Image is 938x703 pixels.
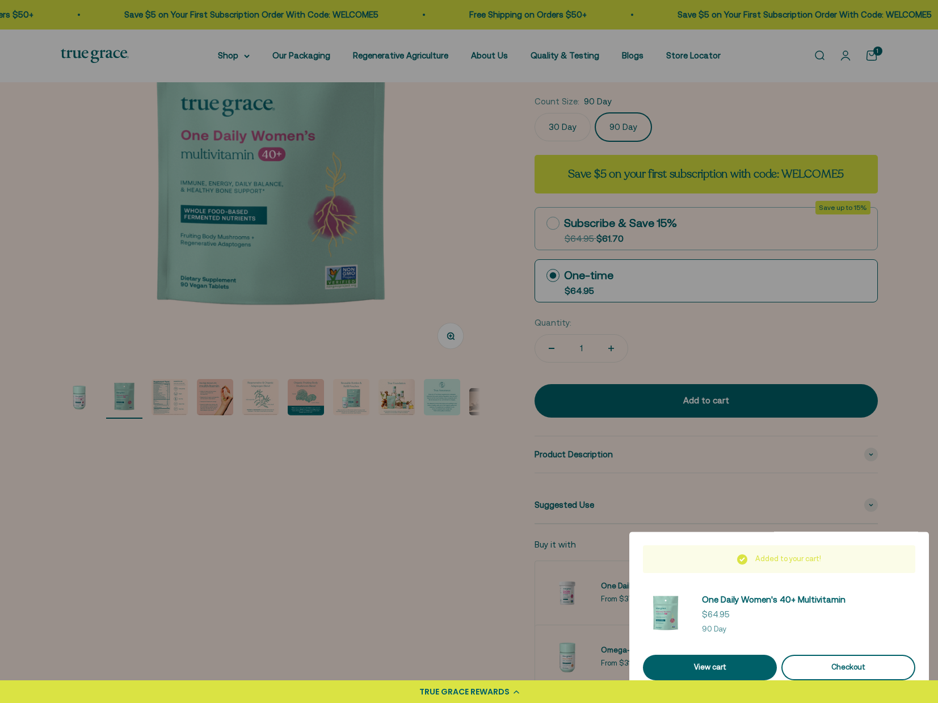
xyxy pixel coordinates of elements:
[643,545,915,573] div: Added to your cart!
[643,591,688,637] img: Daily Multivitamin for Immune Support, Energy, Daily Balance, and Healthy Bone Support* - Vitamin...
[702,624,846,635] p: 90 Day
[795,662,902,673] div: Checkout
[781,655,915,680] button: Checkout
[702,608,730,621] sale-price: $64.95
[419,686,510,698] div: TRUE GRACE REWARDS
[643,655,777,680] a: View cart
[702,593,846,607] a: One Daily Women's 40+ Multivitamin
